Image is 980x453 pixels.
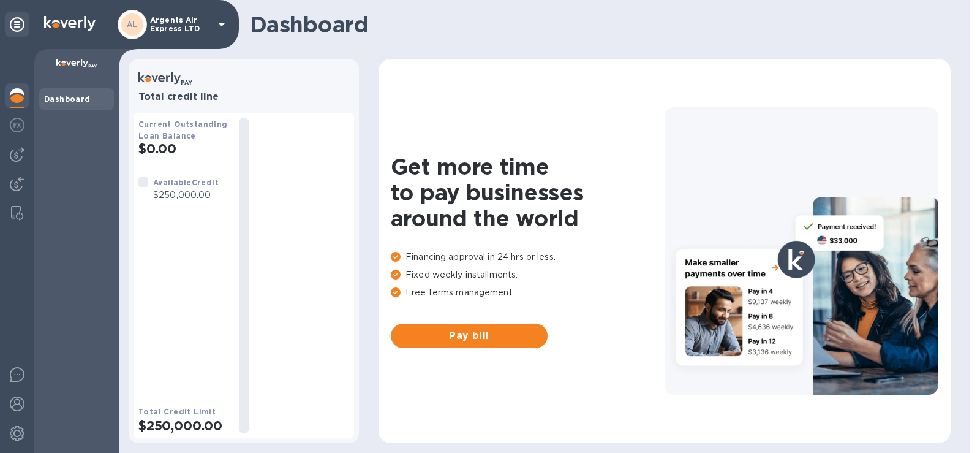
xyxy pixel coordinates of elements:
[153,178,219,187] b: Available Credit
[44,16,96,31] img: Logo
[391,324,548,348] button: Pay bill
[250,12,944,37] h1: Dashboard
[138,407,216,416] b: Total Credit Limit
[150,16,211,33] p: Argents Air Express LTD
[401,329,538,343] span: Pay bill
[138,120,228,140] b: Current Outstanding Loan Balance
[138,418,229,433] h2: $250,000.00
[391,286,665,299] p: Free terms management.
[391,268,665,281] p: Fixed weekly installments.
[5,12,29,37] div: Unpin categories
[44,94,91,104] b: Dashboard
[391,154,665,231] h1: Get more time to pay businesses around the world
[391,251,665,264] p: Financing approval in 24 hrs or less.
[127,20,138,29] b: AL
[138,141,229,156] h2: $0.00
[153,189,219,202] p: $250,000.00
[138,91,349,103] h3: Total credit line
[10,118,24,132] img: Foreign exchange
